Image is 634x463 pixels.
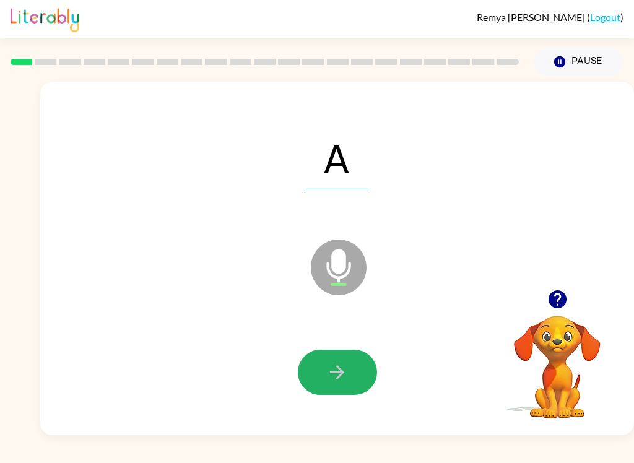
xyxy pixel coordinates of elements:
[495,296,619,420] video: Your browser must support playing .mp4 files to use Literably. Please try using another browser.
[305,125,370,189] span: A
[534,48,623,76] button: Pause
[477,11,623,23] div: ( )
[11,5,79,32] img: Literably
[477,11,587,23] span: Remya [PERSON_NAME]
[590,11,620,23] a: Logout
